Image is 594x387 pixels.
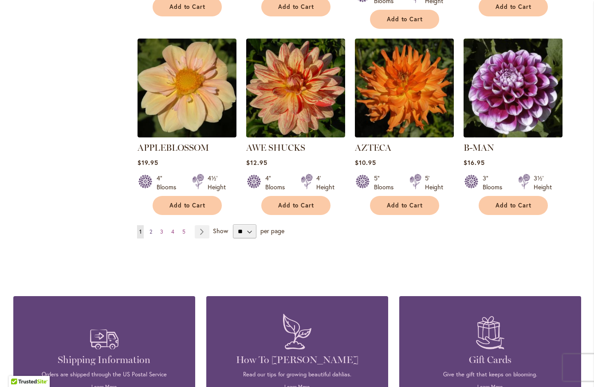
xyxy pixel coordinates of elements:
iframe: Launch Accessibility Center [7,356,31,380]
span: 3 [160,228,163,235]
a: 3 [158,225,165,238]
span: 4 [171,228,174,235]
span: Add to Cart [278,3,315,11]
div: 4' Height [316,174,334,192]
a: 4 [169,225,177,238]
div: 4½' Height [208,174,226,192]
p: Orders are shipped through the US Postal Service [27,371,182,379]
div: 3½' Height [534,174,552,192]
p: Read our tips for growing beautiful dahlias. [220,371,375,379]
button: Add to Cart [261,196,330,215]
span: per page [260,227,284,235]
span: $12.95 [246,158,267,167]
div: 4" Blooms [157,174,181,192]
a: 2 [147,225,154,238]
div: 5' Height [425,174,443,192]
span: 1 [139,228,142,235]
a: AWE SHUCKS [246,142,305,153]
button: Add to Cart [153,196,222,215]
a: AWE SHUCKS [246,131,345,139]
div: 3" Blooms [483,174,507,192]
button: Add to Cart [479,196,548,215]
a: 5 [180,225,188,238]
span: $16.95 [464,158,485,167]
img: B-MAN [464,39,563,137]
img: AWE SHUCKS [246,39,345,137]
span: Add to Cart [169,3,206,11]
span: 2 [149,228,152,235]
div: 5" Blooms [374,174,399,192]
button: Add to Cart [370,196,439,215]
div: 4" Blooms [265,174,290,192]
span: Add to Cart [496,3,532,11]
a: AZTECA [355,142,391,153]
span: $10.95 [355,158,376,167]
span: Add to Cart [387,202,423,209]
img: AZTECA [355,39,454,137]
button: Add to Cart [370,10,439,29]
a: AZTECA [355,131,454,139]
h4: Gift Cards [413,354,568,366]
a: B-MAN [464,142,494,153]
span: Add to Cart [387,16,423,23]
a: APPLEBLOSSOM [138,131,236,139]
a: B-MAN [464,131,563,139]
span: Add to Cart [278,202,315,209]
a: APPLEBLOSSOM [138,142,209,153]
span: 5 [182,228,185,235]
p: Give the gift that keeps on blooming. [413,371,568,379]
img: APPLEBLOSSOM [138,39,236,137]
span: $19.95 [138,158,158,167]
h4: Shipping Information [27,354,182,366]
span: Add to Cart [169,202,206,209]
h4: How To [PERSON_NAME] [220,354,375,366]
span: Add to Cart [496,202,532,209]
span: Show [213,227,228,235]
